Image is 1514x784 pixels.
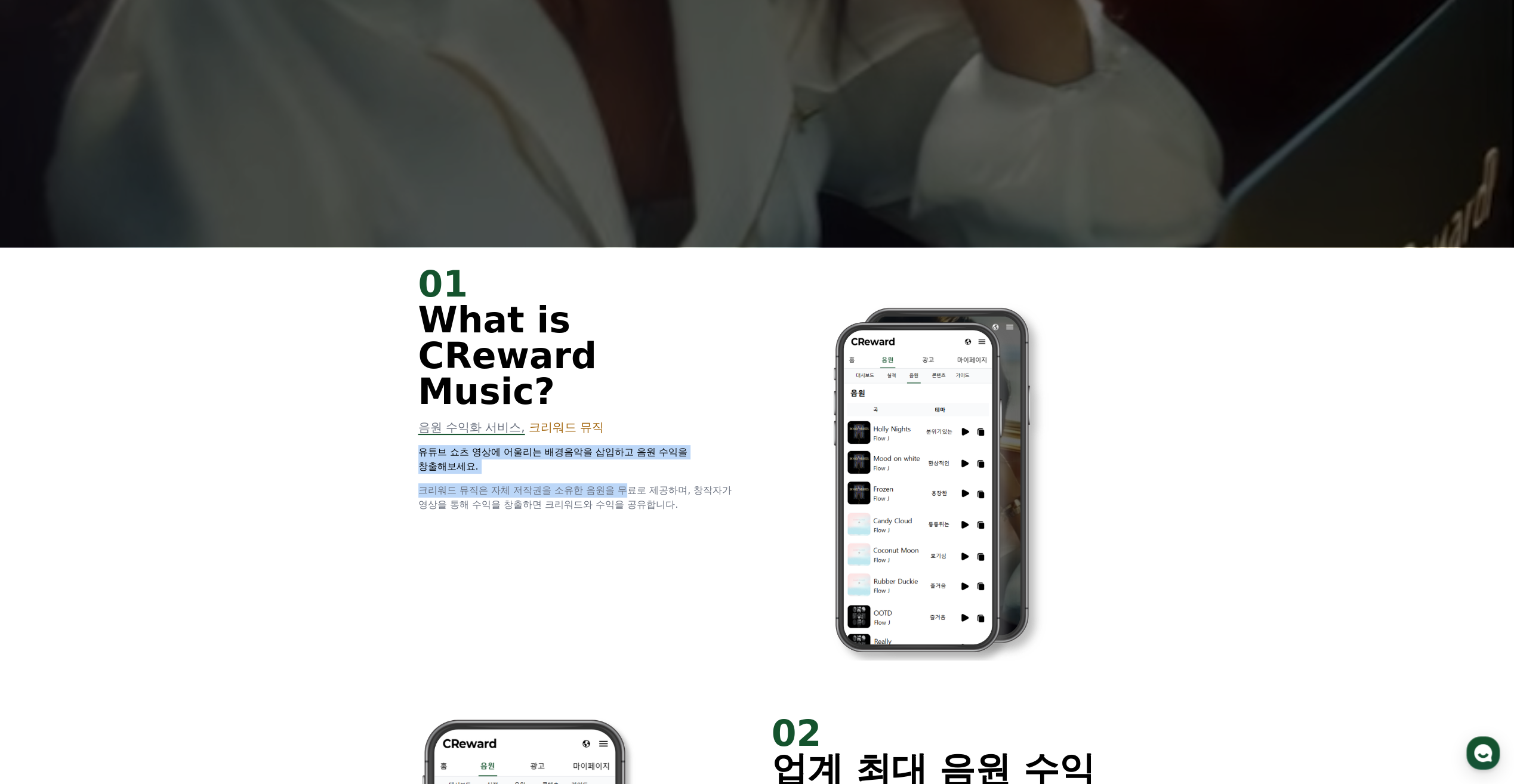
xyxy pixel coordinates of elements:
[772,715,1096,751] div: 02
[109,397,124,406] span: 대화
[418,266,743,302] div: 01
[418,484,732,510] span: 크리워드 뮤직은 자체 저작권을 소유한 음원을 무료로 제공하며, 창작자가 영상을 통해 수익을 창출하면 크리워드와 수익을 공유합니다.
[4,378,79,408] a: 홈
[418,299,597,412] span: What is CReward Music?
[184,396,199,406] span: 설정
[154,378,229,408] a: 설정
[418,445,743,474] p: 유튜브 쇼츠 영상에 어울리는 배경음악을 삽입하고 음원 수익을 창출해보세요.
[529,420,604,434] span: 크리워드 뮤직
[38,396,45,406] span: 홈
[79,378,154,408] a: 대화
[772,266,1096,677] img: 2.png
[418,420,525,434] span: 음원 수익화 서비스,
